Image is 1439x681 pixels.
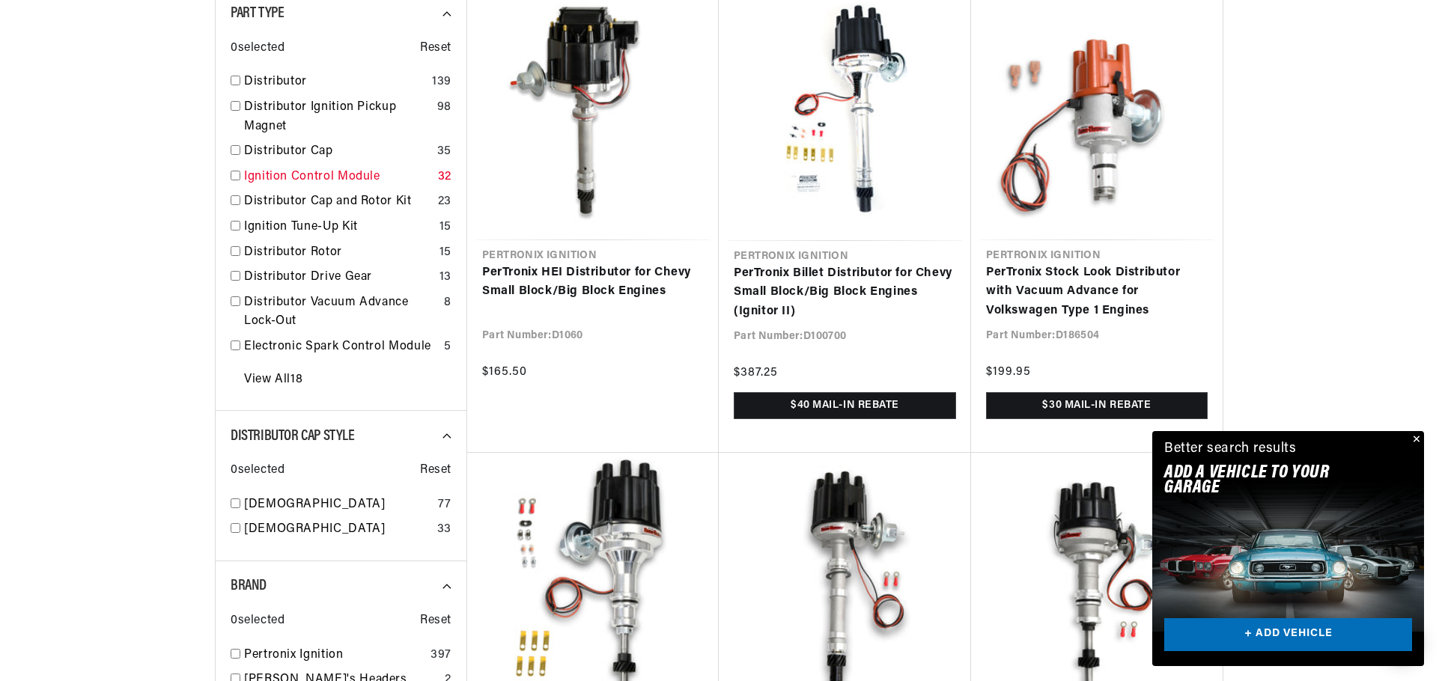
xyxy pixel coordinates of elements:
div: 8 [444,293,451,313]
button: Close [1406,431,1424,449]
div: 15 [439,243,451,263]
a: + ADD VEHICLE [1164,618,1412,652]
span: 0 selected [231,611,285,631]
div: 15 [439,218,451,237]
a: Electronic Spark Control Module [244,338,438,357]
a: Ignition Control Module [244,168,432,187]
a: Distributor Cap [244,142,431,162]
a: Distributor Ignition Pickup Magnet [244,98,431,136]
a: PerTronix Stock Look Distributor with Vacuum Advance for Volkswagen Type 1 Engines [986,263,1208,321]
a: View All 18 [244,370,302,390]
a: Distributor Vacuum Advance Lock-Out [244,293,438,332]
a: [DEMOGRAPHIC_DATA] [244,520,431,540]
a: Distributor Drive Gear [244,268,433,287]
div: 13 [439,268,451,287]
div: 32 [438,168,451,187]
a: [DEMOGRAPHIC_DATA] [244,495,432,515]
div: 397 [431,646,451,665]
a: Distributor [244,73,426,92]
a: Distributor Cap and Rotor Kit [244,192,432,212]
div: 5 [444,338,451,357]
div: Better search results [1164,439,1297,460]
h2: Add A VEHICLE to your garage [1164,465,1375,496]
div: 98 [437,98,451,117]
a: Ignition Tune-Up Kit [244,218,433,237]
a: Distributor Rotor [244,243,433,263]
a: Pertronix Ignition [244,646,425,665]
a: PerTronix Billet Distributor for Chevy Small Block/Big Block Engines (Ignitor II) [734,264,956,322]
div: 139 [432,73,451,92]
span: Brand [231,578,267,593]
div: 23 [438,192,451,212]
div: 35 [437,142,451,162]
span: Distributor Cap Style [231,429,355,444]
div: 33 [437,520,451,540]
span: 0 selected [231,461,285,480]
div: 77 [438,495,451,515]
span: Reset [420,611,451,631]
a: PerTronix HEI Distributor for Chevy Small Block/Big Block Engines [482,263,704,302]
span: Reset [420,39,451,58]
span: 0 selected [231,39,285,58]
span: Reset [420,461,451,480]
span: Part Type [231,6,284,21]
